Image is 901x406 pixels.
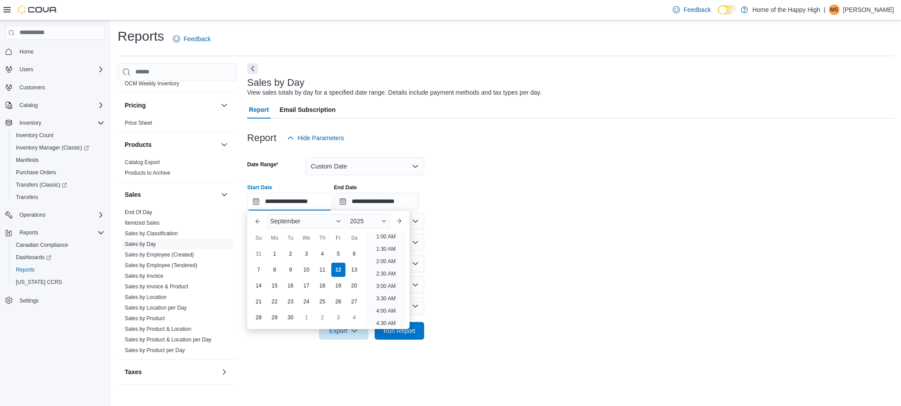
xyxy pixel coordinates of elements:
[372,293,399,304] li: 3:30 AM
[12,130,104,141] span: Inventory Count
[9,264,108,276] button: Reports
[324,322,363,340] span: Export
[284,295,298,309] div: day-23
[16,210,104,220] span: Operations
[125,140,217,149] button: Products
[16,194,38,201] span: Transfers
[12,240,72,250] a: Canadian Compliance
[372,231,399,242] li: 1:00 AM
[251,246,362,326] div: September, 2025
[299,247,314,261] div: day-3
[219,100,230,111] button: Pricing
[125,262,197,269] span: Sales by Employee (Tendered)
[372,244,399,254] li: 1:30 AM
[331,263,345,277] div: day-12
[5,42,104,330] nav: Complex example
[169,30,214,48] a: Feedback
[334,193,419,211] input: Press the down key to open a popover containing a calendar.
[284,231,298,245] div: Tu
[9,166,108,179] button: Purchase Orders
[118,27,164,45] h1: Reports
[331,247,345,261] div: day-5
[372,268,399,279] li: 2:30 AM
[16,100,104,111] span: Catalog
[306,157,424,175] button: Custom Date
[12,167,60,178] a: Purchase Orders
[16,295,104,306] span: Settings
[12,155,42,165] a: Manifests
[280,101,336,119] span: Email Subscription
[125,220,160,226] a: Itemized Sales
[19,84,45,91] span: Customers
[118,157,237,182] div: Products
[315,295,330,309] div: day-25
[125,190,217,199] button: Sales
[16,118,104,128] span: Inventory
[334,184,357,191] label: End Date
[270,218,300,225] span: September
[9,191,108,203] button: Transfers
[16,295,42,306] a: Settings
[16,118,45,128] button: Inventory
[299,310,314,325] div: day-1
[19,211,46,218] span: Operations
[252,295,266,309] div: day-21
[125,337,211,343] a: Sales by Product & Location per Day
[2,209,108,221] button: Operations
[350,218,364,225] span: 2025
[125,241,156,247] a: Sales by Day
[299,231,314,245] div: We
[284,247,298,261] div: day-2
[125,326,192,332] a: Sales by Product & Location
[347,310,361,325] div: day-4
[125,315,165,322] a: Sales by Product
[19,119,41,126] span: Inventory
[2,45,108,58] button: Home
[19,102,38,109] span: Catalog
[9,129,108,142] button: Inventory Count
[125,159,160,166] span: Catalog Export
[12,264,38,275] a: Reports
[19,297,38,304] span: Settings
[16,46,37,57] a: Home
[16,254,51,261] span: Dashboards
[16,227,42,238] button: Reports
[125,219,160,226] span: Itemized Sales
[284,263,298,277] div: day-9
[125,283,188,290] a: Sales by Invoice & Product
[247,184,272,191] label: Start Date
[19,66,33,73] span: Users
[125,169,170,176] span: Products to Archive
[12,277,104,287] span: Washington CCRS
[125,101,146,110] h3: Pricing
[219,367,230,377] button: Taxes
[125,294,167,301] span: Sales by Location
[125,368,217,376] button: Taxes
[2,99,108,111] button: Catalog
[12,130,57,141] a: Inventory Count
[125,209,152,216] span: End Of Day
[12,180,104,190] span: Transfers (Classic)
[2,117,108,129] button: Inventory
[9,239,108,251] button: Canadian Compliance
[331,310,345,325] div: day-3
[16,227,104,238] span: Reports
[268,279,282,293] div: day-15
[372,306,399,316] li: 4:00 AM
[12,264,104,275] span: Reports
[347,231,361,245] div: Sa
[125,80,179,87] span: OCM Weekly Inventory
[247,77,305,88] h3: Sales by Day
[252,263,266,277] div: day-7
[251,214,265,228] button: Previous Month
[9,179,108,191] a: Transfers (Classic)
[16,210,49,220] button: Operations
[319,322,368,340] button: Export
[2,81,108,94] button: Customers
[125,241,156,248] span: Sales by Day
[16,181,67,188] span: Transfers (Classic)
[829,4,840,15] div: Matthew Sheculski
[12,142,92,153] a: Inventory Manager (Classic)
[9,276,108,288] button: [US_STATE] CCRS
